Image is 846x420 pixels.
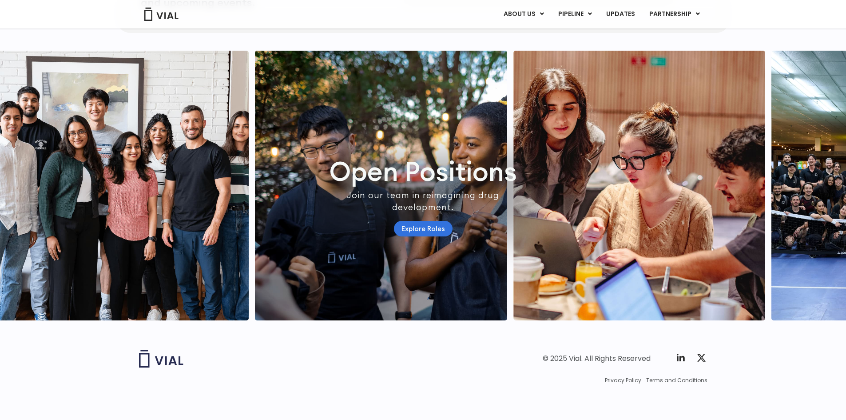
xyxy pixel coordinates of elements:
a: Terms and Conditions [646,376,707,384]
a: ABOUT USMenu Toggle [496,7,551,22]
img: Vial Logo [143,8,179,21]
div: 2 / 7 [513,51,766,320]
a: PIPELINEMenu Toggle [551,7,599,22]
a: UPDATES [599,7,642,22]
img: Vial logo wih "Vial" spelled out [139,350,183,368]
div: © 2025 Vial. All Rights Reserved [543,354,651,364]
a: PARTNERSHIPMenu Toggle [642,7,707,22]
a: Privacy Policy [605,376,641,384]
div: 1 / 7 [255,51,507,320]
a: Explore Roles [394,221,453,236]
img: http://Group%20of%20people%20smiling%20wearing%20aprons [255,51,507,320]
